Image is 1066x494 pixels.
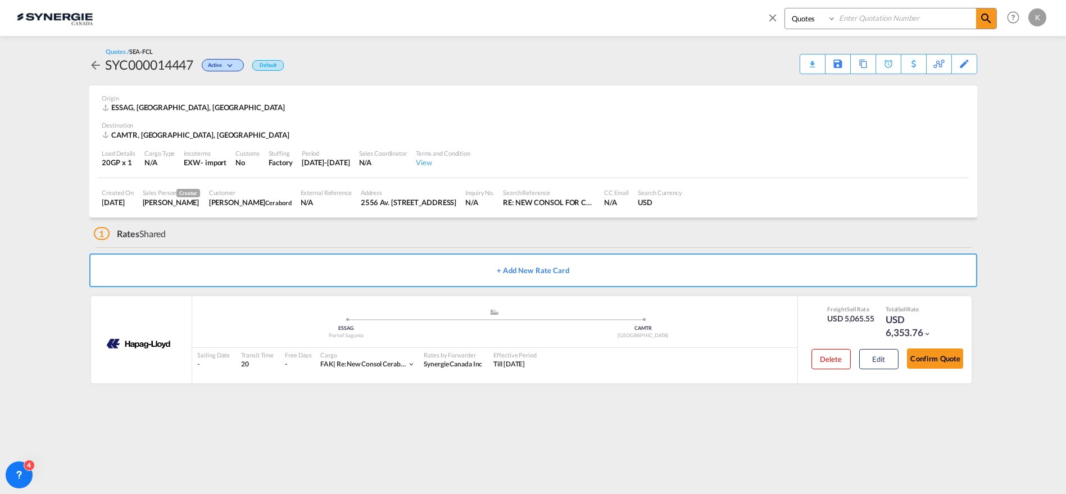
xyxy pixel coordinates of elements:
div: N/A [465,197,494,207]
div: Load Details [102,149,136,157]
div: EXW [184,157,201,167]
div: USD [638,197,682,207]
span: icon-magnify [976,8,996,29]
button: Delete [811,349,851,369]
span: Till [DATE] [493,360,525,368]
div: - import [201,157,226,167]
div: Sales Coordinator [359,149,407,157]
div: Search Reference [503,188,595,197]
md-icon: icon-chevron-down [923,330,931,338]
div: Freight Rate [827,305,874,313]
div: Total Rate [886,305,942,313]
md-icon: icon-chevron-down [225,63,238,69]
button: + Add New Rate Card [89,253,977,287]
input: Enter Quotation Number [836,8,976,28]
span: icon-close [766,8,784,35]
div: CC Email [604,188,629,197]
div: USD 6,353.76 [886,313,942,340]
div: Address [361,188,457,197]
md-icon: icon-close [766,11,779,24]
div: 20 [241,360,274,369]
div: Change Status Here [193,56,247,74]
div: re: new consol cerabord [320,360,407,369]
div: Customer [209,188,292,197]
div: N/A [604,197,629,207]
div: 2 Sep 2025 [102,197,134,207]
div: Quote PDF is not available at this time [806,55,819,65]
span: Sell [898,306,907,312]
div: - [285,360,287,369]
span: Cerabord [265,199,291,206]
div: K [1028,8,1046,26]
img: 1f56c880d42311ef80fc7dca854c8e59.png [17,5,93,30]
div: Cargo Type [144,149,175,157]
div: 20GP x 1 [102,157,136,167]
div: Period [302,149,350,157]
div: Quotes /SEA-FCL [106,47,153,56]
div: Free Days [285,351,312,359]
span: Synergie Canada Inc [424,360,482,368]
div: CAMTR, Port of Montreal, North America [102,130,293,140]
div: icon-arrow-left [89,56,106,74]
div: Sailing Date [198,351,230,359]
div: Port of Sagunto [198,332,495,339]
span: SEA-FCL [129,48,153,55]
div: Terms and Condition [416,149,470,157]
div: External Reference [301,188,352,197]
div: View [416,157,470,167]
div: Factory Stuffing [269,157,293,167]
span: FAK [320,360,337,368]
span: Rates [117,228,139,239]
div: Customs [235,149,259,157]
div: ESSAG [198,325,495,332]
div: Stuffing [269,149,293,157]
div: Created On [102,188,134,197]
div: Transit Time [241,351,274,359]
div: Change Status Here [202,59,244,71]
button: Confirm Quote [907,348,963,369]
div: N/A [359,157,407,167]
div: 2556 Av. Dalton, Québec, QC G1P 3S4 [361,197,457,207]
div: Destination [102,121,964,129]
div: Save As Template [825,55,850,74]
md-icon: icon-magnify [979,12,993,25]
div: No [235,157,259,167]
div: Synergie Canada Inc [424,360,482,369]
md-icon: assets/icons/custom/ship-fill.svg [488,309,501,315]
md-icon: icon-arrow-left [89,58,103,72]
div: Origin [102,94,964,102]
span: Help [1004,8,1023,27]
div: CAMTR [495,325,792,332]
div: Search Currency [638,188,682,197]
span: Sell [847,306,856,312]
div: 30 Sep 2025 [302,157,350,167]
div: [GEOGRAPHIC_DATA] [495,332,792,339]
div: Cargo [320,351,415,359]
span: ESSAG, [GEOGRAPHIC_DATA], [GEOGRAPHIC_DATA] [112,103,285,112]
div: N/A [301,197,352,207]
div: RE: NEW CONSOL FOR CERABORD [503,197,595,207]
button: Edit [859,349,899,369]
div: Effective Period [493,351,536,359]
div: Shared [94,228,166,240]
div: Till 30 Sep 2025 [493,360,525,369]
div: Karen Mercier [143,197,200,207]
span: Creator [176,189,199,197]
div: Default [252,60,283,71]
md-icon: icon-chevron-down [407,360,415,368]
div: Inquiry No. [465,188,494,197]
img: HAPAG LLOYD [97,330,185,358]
div: N/A [144,157,175,167]
div: USD 5,065.55 [827,313,874,324]
div: - [198,360,230,369]
div: Sales Person [143,188,200,197]
md-icon: icon-download [806,56,819,65]
div: Rates by Forwarder [424,351,482,359]
div: Normand Poulin [209,197,292,207]
span: 1 [94,227,110,240]
span: | [333,360,335,368]
div: ESSAG, Port of Sagunto, Europe [102,102,288,112]
span: Active [208,62,224,72]
div: Incoterms [184,149,226,157]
